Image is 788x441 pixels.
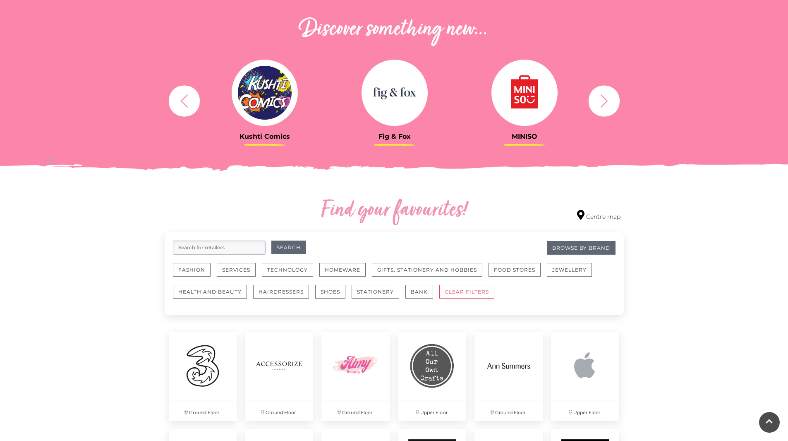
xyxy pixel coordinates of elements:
[372,263,489,285] a: Gifts, Stationery and Hobbies
[489,263,541,277] button: Food Stores
[173,241,266,255] input: Search for retailers
[253,285,315,307] a: Hairdressers
[245,400,313,421] p: Ground Floor
[262,263,313,277] button: Technology
[253,285,309,299] button: Hairdressers
[551,400,619,421] p: Upper Floor
[206,133,323,140] h3: Kushti Comics
[405,285,433,299] button: Bank
[405,285,439,307] a: Bank
[577,210,620,221] a: Centre map
[474,400,543,421] p: Ground Floor
[319,263,366,277] button: Homeware
[217,263,256,277] button: Services
[321,400,390,421] p: Ground Floor
[470,328,547,425] a: Ground Floor
[173,285,247,299] button: Health and Beauty
[317,328,394,425] a: Ground Floor
[372,263,482,277] button: Gifts, Stationery and Hobbies
[262,263,319,285] a: Technology
[398,400,466,421] p: Upper Floor
[439,285,501,307] a: CLEAR FILTERS
[394,328,470,425] a: Upper Floor
[336,133,453,140] h3: Fig & Fox
[439,285,494,299] button: CLEAR FILTERS
[489,263,547,285] a: Food Stores
[165,17,624,43] h2: Discover something new...
[547,263,592,277] button: Jewellery
[173,263,217,285] a: Fashion
[319,263,372,285] a: Homeware
[243,198,545,224] h2: Find your favourites!
[169,400,237,421] p: Ground Floor
[315,285,345,299] button: Shoes
[547,328,623,425] a: Upper Floor
[547,263,598,285] a: Jewellery
[352,285,399,299] button: Stationery
[352,285,405,307] a: Stationery
[241,328,317,425] a: Ground Floor
[165,328,241,425] a: Ground Floor
[217,263,262,285] a: Services
[466,133,583,140] h3: MINISO
[315,285,352,307] a: Shoes
[173,263,211,277] button: Fashion
[271,241,306,254] button: Search
[173,285,253,307] a: Health and Beauty
[547,241,616,255] a: Browse By Brand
